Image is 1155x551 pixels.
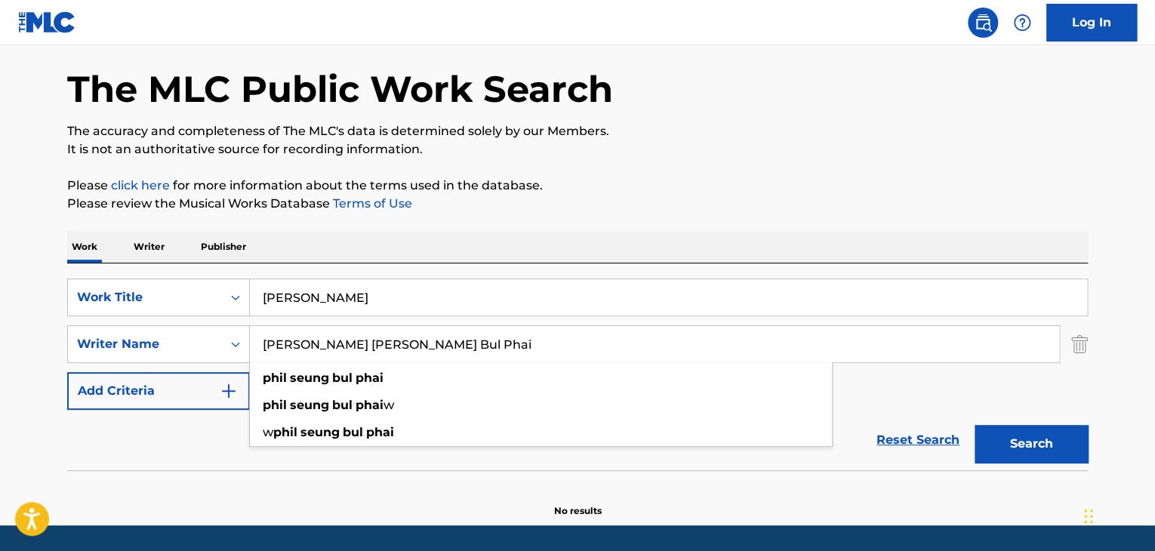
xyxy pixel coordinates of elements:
p: Writer [129,231,169,263]
form: Search Form [67,279,1088,470]
strong: phai [366,425,394,439]
span: w [263,425,273,439]
div: Writer Name [77,335,213,353]
a: Terms of Use [330,196,412,211]
a: Reset Search [869,423,967,457]
p: Please review the Musical Works Database [67,195,1088,213]
button: Add Criteria [67,372,250,410]
strong: bul [343,425,363,439]
a: click here [111,178,170,192]
img: Delete Criterion [1071,325,1088,363]
div: Help [1007,8,1037,38]
strong: phai [356,398,383,412]
h1: The MLC Public Work Search [67,66,613,112]
div: Work Title [77,288,213,306]
p: Please for more information about the terms used in the database. [67,177,1088,195]
button: Search [975,425,1088,463]
div: Drag [1084,494,1093,539]
p: No results [554,486,602,518]
strong: seung [290,398,329,412]
img: help [1013,14,1031,32]
strong: phai [356,371,383,385]
strong: phil [263,371,287,385]
a: Log In [1046,4,1137,42]
strong: bul [332,371,353,385]
strong: seung [300,425,340,439]
img: MLC Logo [18,11,76,33]
strong: phil [273,425,297,439]
strong: seung [290,371,329,385]
iframe: Chat Widget [1080,479,1155,551]
p: Publisher [196,231,251,263]
p: It is not an authoritative source for recording information. [67,140,1088,159]
strong: bul [332,398,353,412]
img: search [974,14,992,32]
img: 9d2ae6d4665cec9f34b9.svg [220,382,238,400]
p: The accuracy and completeness of The MLC's data is determined solely by our Members. [67,122,1088,140]
strong: phil [263,398,287,412]
span: w [383,398,394,412]
a: Public Search [968,8,998,38]
p: Work [67,231,102,263]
